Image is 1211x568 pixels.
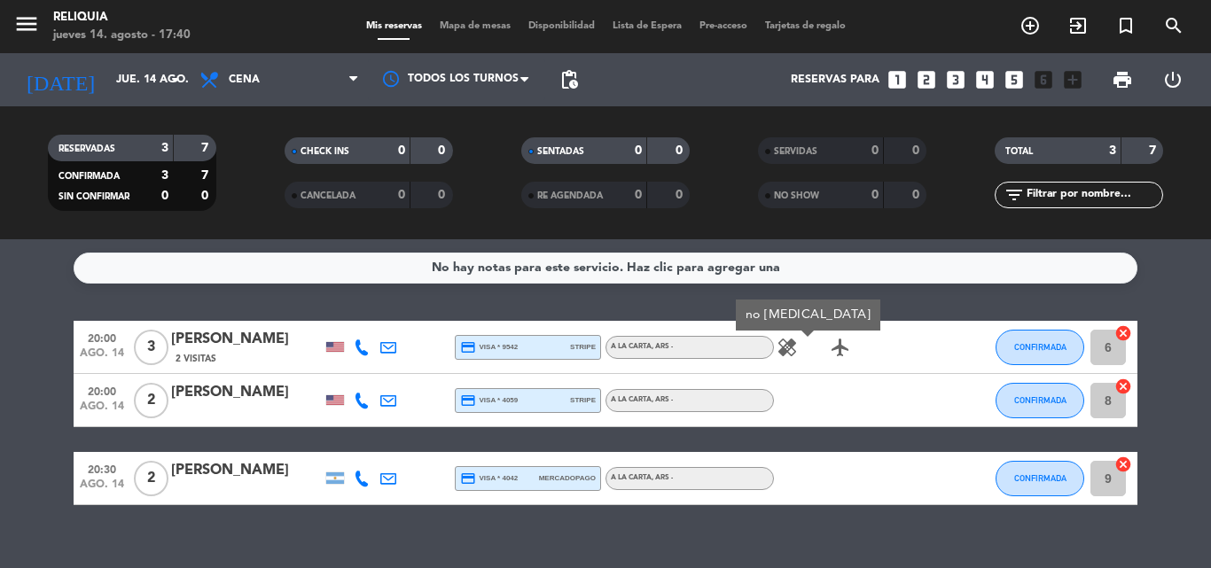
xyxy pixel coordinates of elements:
i: power_settings_new [1162,69,1184,90]
i: looks_one [886,68,909,91]
strong: 7 [1149,144,1160,157]
div: LOG OUT [1147,53,1198,106]
i: exit_to_app [1067,15,1089,36]
span: 20:00 [80,327,124,347]
i: cancel [1114,377,1132,395]
div: RELIQUIA [53,9,191,27]
i: arrow_drop_down [165,69,186,90]
i: cancel [1114,455,1132,473]
span: CANCELADA [301,191,355,200]
span: NO SHOW [774,191,819,200]
span: ago. 14 [80,347,124,368]
i: looks_4 [973,68,996,91]
span: ago. 14 [80,479,124,499]
strong: 0 [201,190,212,202]
i: looks_6 [1032,68,1055,91]
strong: 3 [161,169,168,182]
span: stripe [570,394,596,406]
strong: 3 [161,142,168,154]
span: A LA CARTA [611,343,673,350]
span: Lista de Espera [604,21,691,31]
span: Mapa de mesas [431,21,520,31]
strong: 0 [161,190,168,202]
i: credit_card [460,339,476,355]
span: visa * 9542 [460,339,518,355]
span: visa * 4042 [460,471,518,486]
button: CONFIRMADA [996,383,1084,418]
span: , ARS - [652,343,673,350]
strong: 0 [676,189,686,201]
span: SERVIDAS [774,147,817,156]
span: SENTADAS [537,147,584,156]
span: CONFIRMADA [1014,395,1066,405]
i: add_box [1061,68,1084,91]
i: add_circle_outline [1020,15,1041,36]
span: 2 Visitas [176,352,216,366]
i: credit_card [460,393,476,408]
input: Filtrar por nombre... [1025,185,1162,205]
span: Pre-acceso [691,21,756,31]
div: [PERSON_NAME] [171,459,322,482]
strong: 3 [1109,144,1116,157]
strong: 0 [398,189,405,201]
span: Cena [229,74,260,86]
strong: 0 [635,189,642,201]
i: menu [13,11,40,37]
strong: 0 [871,189,879,201]
div: jueves 14. agosto - 17:40 [53,27,191,44]
span: Mis reservas [357,21,431,31]
span: stripe [570,341,596,353]
div: no [MEDICAL_DATA] [736,300,880,331]
span: A LA CARTA [611,474,673,481]
span: RESERVADAS [59,144,115,153]
i: airplanemode_active [830,337,851,358]
strong: 0 [912,189,923,201]
i: healing [777,337,798,358]
span: 2 [134,461,168,496]
span: ago. 14 [80,401,124,421]
i: filter_list [1004,184,1025,206]
span: , ARS - [652,474,673,481]
div: [PERSON_NAME] [171,328,322,351]
i: looks_5 [1003,68,1026,91]
span: print [1112,69,1133,90]
strong: 0 [871,144,879,157]
strong: 0 [438,189,449,201]
button: CONFIRMADA [996,330,1084,365]
strong: 7 [201,142,212,154]
strong: 0 [676,144,686,157]
strong: 0 [438,144,449,157]
div: No hay notas para este servicio. Haz clic para agregar una [432,258,780,278]
i: looks_3 [944,68,967,91]
i: looks_two [915,68,938,91]
i: cancel [1114,324,1132,342]
span: CONFIRMADA [1014,473,1066,483]
i: search [1163,15,1184,36]
span: 2 [134,383,168,418]
span: visa * 4059 [460,393,518,408]
span: 3 [134,330,168,365]
span: 20:30 [80,458,124,479]
i: credit_card [460,471,476,486]
span: pending_actions [559,69,580,90]
i: turned_in_not [1115,15,1137,36]
span: Disponibilidad [520,21,604,31]
span: SIN CONFIRMAR [59,192,129,201]
span: TOTAL [1005,147,1033,156]
span: Reservas para [791,74,879,86]
i: [DATE] [13,60,107,99]
span: Tarjetas de regalo [756,21,855,31]
span: , ARS - [652,396,673,403]
button: menu [13,11,40,43]
span: RE AGENDADA [537,191,603,200]
span: CONFIRMADA [1014,342,1066,352]
span: CONFIRMADA [59,172,120,181]
strong: 0 [398,144,405,157]
strong: 7 [201,169,212,182]
span: 20:00 [80,380,124,401]
span: CHECK INS [301,147,349,156]
span: A LA CARTA [611,396,673,403]
button: CONFIRMADA [996,461,1084,496]
strong: 0 [912,144,923,157]
div: [PERSON_NAME] [171,381,322,404]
